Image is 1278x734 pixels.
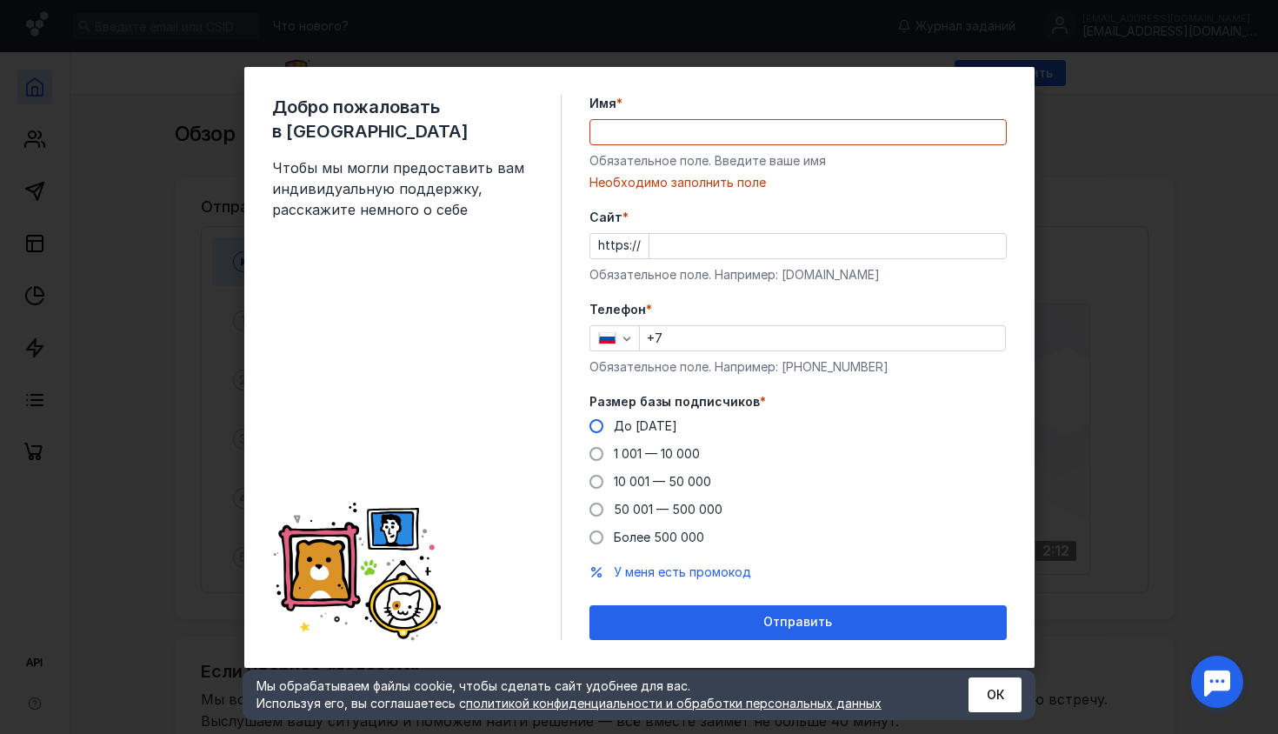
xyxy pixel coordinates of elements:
span: Более 500 000 [614,530,704,544]
span: Чтобы мы могли предоставить вам индивидуальную поддержку, расскажите немного о себе [272,157,533,220]
span: 50 001 — 500 000 [614,502,722,517]
div: Мы обрабатываем файлы cookie, чтобы сделать сайт удобнее для вас. Используя его, вы соглашаетесь c [256,677,926,712]
button: ОК [968,677,1022,712]
div: Обязательное поле. Например: [DOMAIN_NAME] [589,266,1007,284]
span: 1 001 — 10 000 [614,446,700,461]
button: Отправить [589,605,1007,640]
span: Размер базы подписчиков [589,393,760,410]
span: Cайт [589,209,622,226]
span: 10 001 — 50 000 [614,474,711,489]
button: У меня есть промокод [614,564,751,581]
span: Отправить [763,615,832,630]
div: Обязательное поле. Введите ваше имя [589,152,1007,170]
a: политикой конфиденциальности и обработки персональных данных [466,696,882,711]
span: Телефон [589,301,646,318]
div: Обязательное поле. Например: [PHONE_NUMBER] [589,358,1007,376]
span: Имя [589,95,616,112]
span: До [DATE] [614,418,677,433]
div: Необходимо заполнить поле [589,174,1007,191]
span: Добро пожаловать в [GEOGRAPHIC_DATA] [272,95,533,143]
span: У меня есть промокод [614,564,751,579]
